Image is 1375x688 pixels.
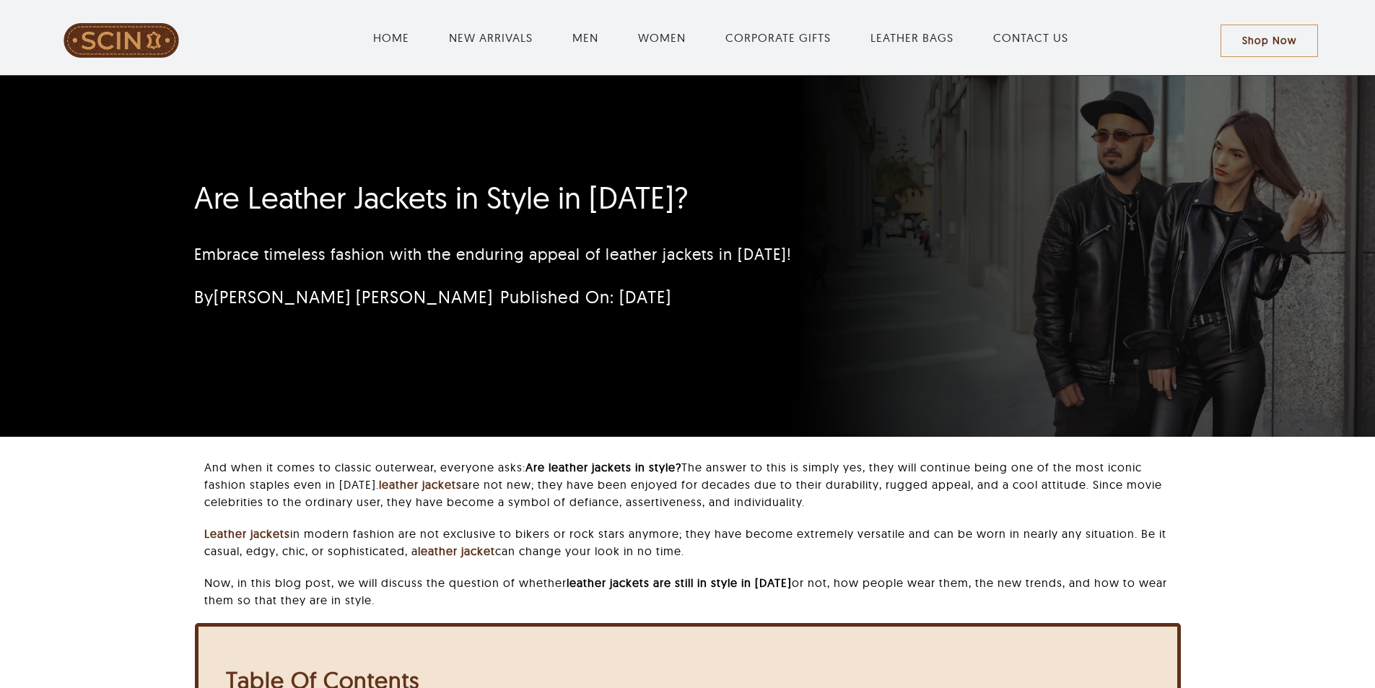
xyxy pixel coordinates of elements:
b: Are leather jackets in style? [525,460,681,474]
a: Shop Now [1221,25,1318,57]
p: in modern fashion are not exclusive to bikers or rock stars anymore; they have become extremely v... [204,525,1180,559]
p: And when it comes to classic outerwear, everyone asks: The answer to this is simply yes, they wil... [204,458,1180,510]
a: CONTACT US [993,29,1068,46]
span: Shop Now [1242,35,1296,47]
h1: Are Leather Jackets in Style in [DATE]? [194,180,1009,216]
p: Now, in this blog post, we will discuss the question of whether or not, how people wear them, the... [204,574,1180,609]
span: By [194,286,493,308]
b: leather jackets are still in style in [DATE] [567,575,792,590]
a: leather jacket [418,544,495,558]
a: leather jackets [379,477,462,492]
a: CORPORATE GIFTS [725,29,831,46]
span: Published On: [DATE] [500,286,671,308]
a: HOME [373,29,409,46]
a: LEATHER BAGS [870,29,953,46]
a: [PERSON_NAME] [PERSON_NAME] [214,286,493,308]
a: NEW ARRIVALS [449,29,533,46]
nav: Main Menu [222,14,1221,61]
a: MEN [572,29,598,46]
a: WOMEN [638,29,686,46]
a: Leather jackets [204,526,290,541]
p: Embrace timeless fashion with the enduring appeal of leather jackets in [DATE]! [194,243,1009,266]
